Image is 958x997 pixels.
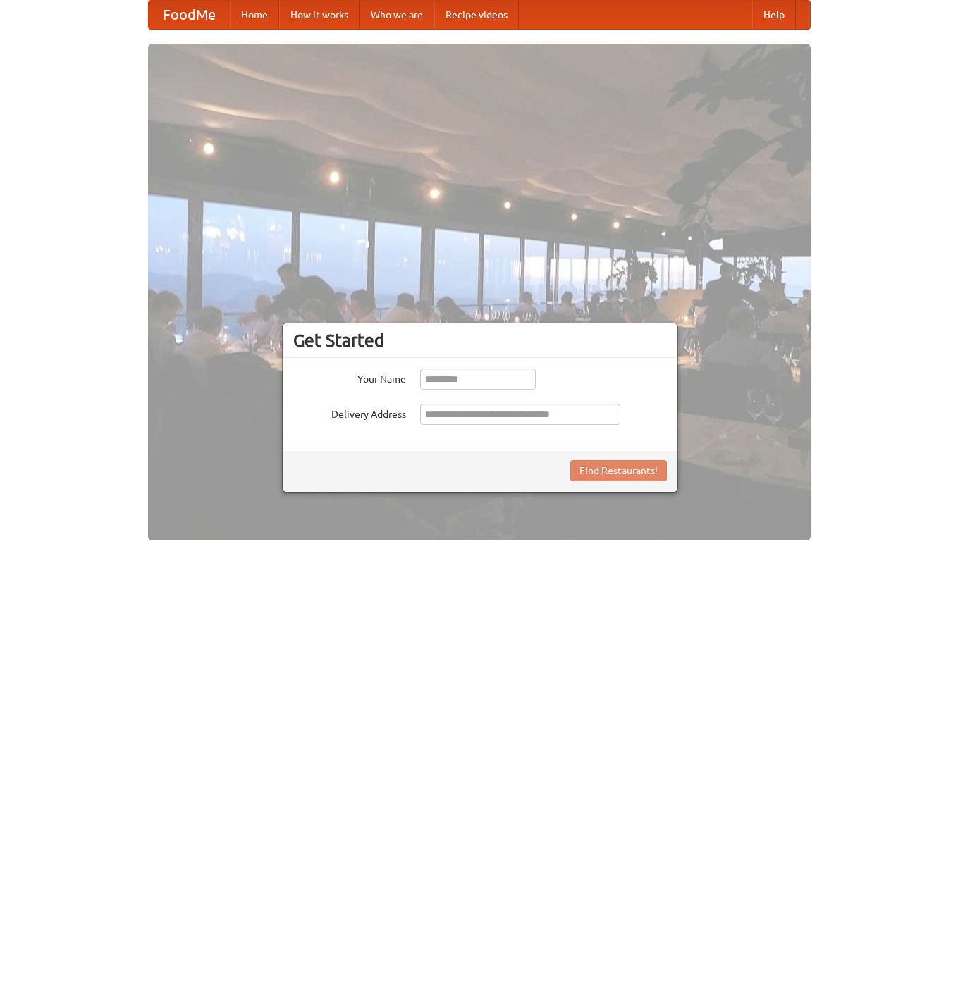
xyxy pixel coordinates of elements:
[293,330,667,351] h3: Get Started
[293,369,406,386] label: Your Name
[293,404,406,421] label: Delivery Address
[149,1,230,29] a: FoodMe
[279,1,360,29] a: How it works
[360,1,434,29] a: Who we are
[230,1,279,29] a: Home
[570,460,667,481] button: Find Restaurants!
[752,1,796,29] a: Help
[434,1,519,29] a: Recipe videos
